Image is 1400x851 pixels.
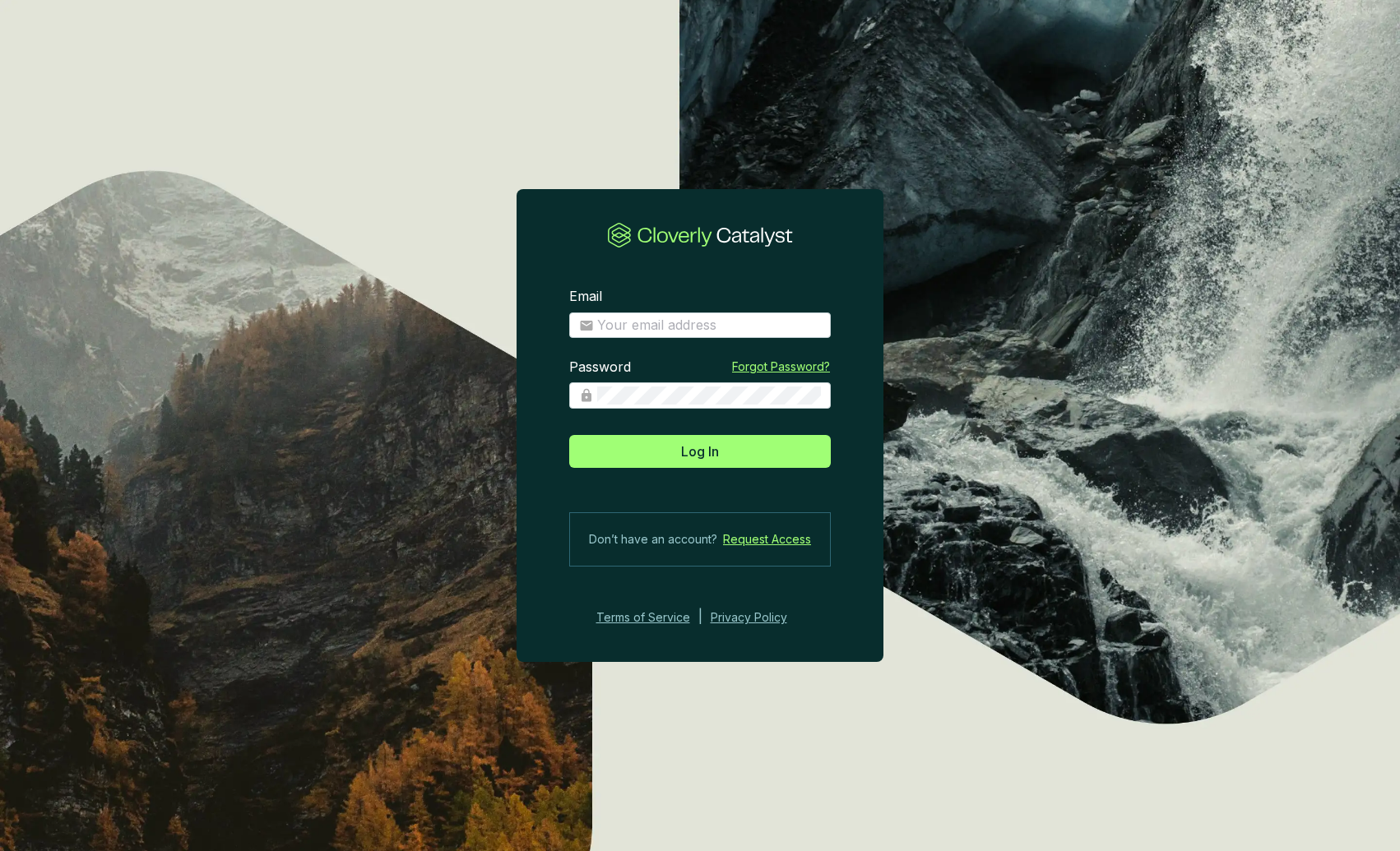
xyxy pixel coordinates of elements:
[589,530,717,549] span: Don’t have an account?
[569,288,602,306] label: Email
[597,317,821,335] input: Email
[591,608,690,627] a: Terms of Service
[711,608,809,627] a: Privacy Policy
[569,435,831,468] button: Log In
[723,530,811,549] a: Request Access
[597,386,821,405] input: Password
[698,608,702,627] div: |
[569,358,631,377] label: Password
[732,358,830,375] a: Forgot Password?
[681,442,719,461] span: Log In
